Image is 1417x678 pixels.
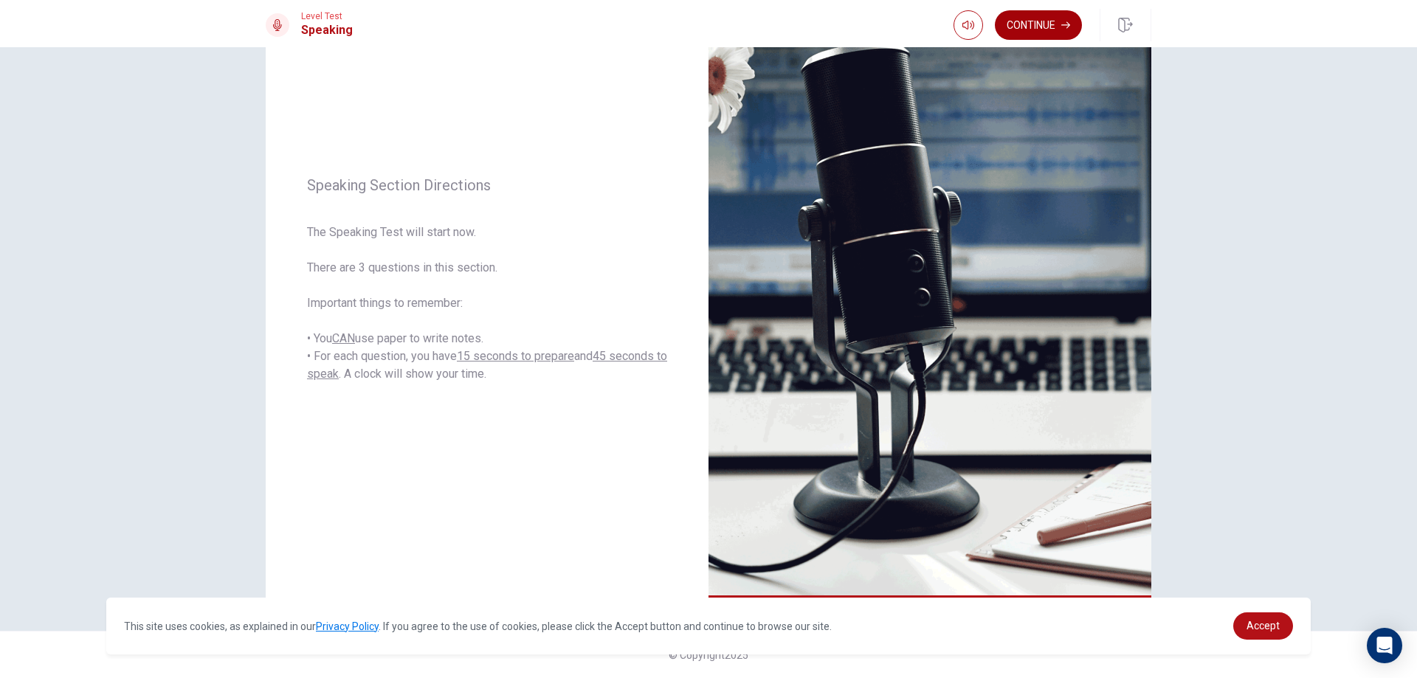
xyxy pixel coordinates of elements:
[669,649,748,661] span: © Copyright 2025
[307,224,667,383] span: The Speaking Test will start now. There are 3 questions in this section. Important things to reme...
[307,176,667,194] span: Speaking Section Directions
[1247,620,1280,632] span: Accept
[1367,628,1402,663] div: Open Intercom Messenger
[332,331,355,345] u: CAN
[1233,612,1293,640] a: dismiss cookie message
[995,10,1082,40] button: Continue
[301,21,353,39] h1: Speaking
[124,620,832,632] span: This site uses cookies, as explained in our . If you agree to the use of cookies, please click th...
[457,349,574,363] u: 15 seconds to prepare
[106,598,1311,654] div: cookieconsent
[316,620,379,632] a: Privacy Policy
[301,11,353,21] span: Level Test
